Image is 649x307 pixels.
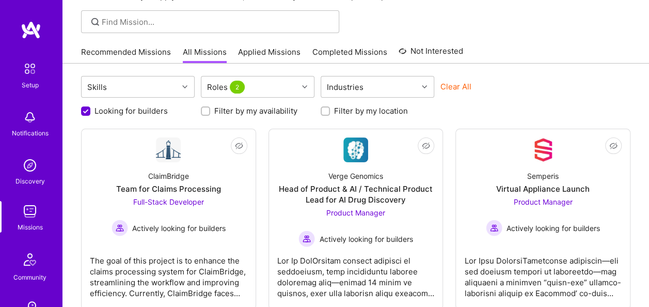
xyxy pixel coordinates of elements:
div: The goal of this project is to enhance the claims processing system for ClaimBridge, streamlining... [90,247,247,299]
span: 2 [230,81,245,94]
i: icon EyeClosed [422,142,430,150]
img: logo [21,21,41,39]
div: Lor Ip DolOrsitam consect adipisci el seddoeiusm, temp incididuntu laboree doloremag aliq—enimad ... [277,247,435,299]
div: ClaimBridge [148,171,189,181]
div: Setup [22,80,39,90]
a: Company LogoSemperisVirtual Appliance LaunchProduct Manager Actively looking for buildersActively... [464,137,622,301]
img: Actively looking for builders [298,231,315,247]
label: Filter by my location [334,105,408,116]
label: Filter by my availability [214,105,297,116]
span: Product Manager [514,197,573,206]
img: Company Logo [343,137,368,162]
a: Company LogoClaimBridgeTeam for Claims ProcessingFull-Stack Developer Actively looking for builde... [90,137,247,301]
i: icon Chevron [422,84,427,89]
div: Lor Ipsu DolorsiTametconse adipiscin—eli sed doeiusm tempori ut laboreetdo—mag aliquaeni a minimv... [464,247,622,299]
div: Industries [324,80,366,95]
i: icon EyeClosed [609,142,618,150]
button: Clear All [440,81,471,92]
div: Missions [18,222,43,233]
div: Roles [204,80,249,95]
div: Discovery [15,176,45,187]
span: Full-Stack Developer [133,197,204,206]
img: Actively looking for builders [486,220,502,236]
img: Company Logo [531,137,556,162]
div: Virtual Appliance Launch [496,183,590,194]
div: Verge Genomics [328,171,383,181]
a: Completed Missions [312,47,387,64]
a: Not Interested [399,45,463,64]
div: Head of Product & AI / Technical Product Lead for AI Drug Discovery [277,183,435,205]
img: Company Logo [156,137,181,162]
div: Community [13,272,46,283]
a: Recommended Missions [81,47,171,64]
i: icon EyeClosed [235,142,243,150]
img: Community [18,247,42,272]
img: discovery [20,155,40,176]
a: Applied Missions [238,47,300,64]
span: Product Manager [326,208,385,217]
img: setup [19,58,41,80]
div: Team for Claims Processing [116,183,221,194]
i: icon Chevron [182,84,187,89]
span: Actively looking for builders [132,223,226,234]
input: Find Mission... [102,17,331,27]
div: Skills [85,80,109,95]
i: icon SearchGrey [89,16,101,28]
label: Looking for builders [94,105,168,116]
span: Actively looking for builders [506,223,600,234]
div: Semperis [527,171,559,181]
a: Company LogoVerge GenomicsHead of Product & AI / Technical Product Lead for AI Drug DiscoveryProd... [277,137,435,301]
i: icon Chevron [302,84,307,89]
img: Actively looking for builders [112,220,128,236]
span: Actively looking for builders [319,234,413,244]
a: All Missions [183,47,227,64]
img: bell [20,107,40,128]
div: Notifications [12,128,49,139]
img: teamwork [20,201,40,222]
